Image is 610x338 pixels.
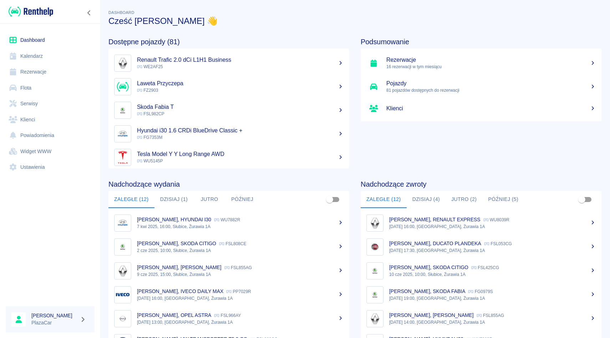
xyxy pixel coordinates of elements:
[226,289,251,294] p: PP7029R
[108,51,349,75] a: ImageRenault Trafic 2.0 dCi L1H1 Business WE2AF25
[6,64,95,80] a: Rezerwacje
[361,307,601,331] a: Image[PERSON_NAME], [PERSON_NAME] FSL855AG[DATE] 14:00, [GEOGRAPHIC_DATA], Żurawia 1A
[386,64,596,70] p: 16 rezerwacji w tym miesiącu
[6,127,95,143] a: Powiadomienia
[108,211,349,235] a: Image[PERSON_NAME], HYUNDAI I30 WU7882R7 kwi 2025, 16:00, Słubice, Żurawia 1A
[137,80,344,87] h5: Laweta Przyczepa
[108,235,349,259] a: Image[PERSON_NAME], SKODA CITIGO FSL808CE2 cze 2025, 10:00, Słubice, Żurawia 1A
[108,37,349,46] h4: Dostępne pojazdy (81)
[361,75,601,99] a: Pojazdy81 pojazdów dostępnych do rezerwacji
[84,8,95,17] button: Zwiń nawigację
[386,87,596,94] p: 81 pojazdów dostępnych do rezerwacji
[137,264,222,270] p: [PERSON_NAME], [PERSON_NAME]
[389,247,596,254] p: [DATE] 17:30, [GEOGRAPHIC_DATA], Żurawia 1A
[137,241,216,246] p: [PERSON_NAME], SKODA CITIGO
[361,99,601,118] a: Klienci
[368,216,382,230] img: Image
[214,313,241,318] p: FSL966AY
[108,283,349,307] a: Image[PERSON_NAME], IVECO DAILY MAX PP7029R[DATE] 16:00, [GEOGRAPHIC_DATA], Żurawia 1A
[116,288,129,302] img: Image
[471,265,499,270] p: FSL425CG
[483,217,509,222] p: WU8039R
[389,319,596,326] p: [DATE] 14:00, [GEOGRAPHIC_DATA], Żurawia 1A
[219,241,246,246] p: FSL808CE
[6,112,95,128] a: Klienci
[386,56,596,64] h5: Rezerwacje
[137,127,344,134] h5: Hyundai i30 1.6 CRDi BlueDrive Classic +
[389,217,481,222] p: [PERSON_NAME], RENAULT EXPRESS
[225,191,259,208] button: Później
[407,191,446,208] button: Dzisiaj (4)
[108,259,349,283] a: Image[PERSON_NAME], [PERSON_NAME] FSL855AG9 cze 2025, 15:00, Słubice, Żurawia 1A
[116,151,129,164] img: Image
[108,122,349,146] a: ImageHyundai i30 1.6 CRDi BlueDrive Classic + FG7353M
[108,180,349,188] h4: Nadchodzące wydania
[116,312,129,326] img: Image
[116,56,129,70] img: Image
[482,191,524,208] button: Później (5)
[137,312,211,318] p: [PERSON_NAME], OPEL ASTRA
[361,259,601,283] a: Image[PERSON_NAME], SKODA CITIGO FSL425CG10 cze 2025, 10:00, Słubice, Żurawia 1A
[389,271,596,278] p: 10 cze 2025, 10:00, Słubice, Żurawia 1A
[9,6,53,17] img: Renthelp logo
[6,6,53,17] a: Renthelp logo
[361,51,601,75] a: Rezerwacje16 rezerwacji w tym miesiącu
[116,80,129,94] img: Image
[116,216,129,230] img: Image
[389,288,465,294] p: [PERSON_NAME], SKODA FABIA
[137,288,223,294] p: [PERSON_NAME], IVECO DAILY MAX
[389,264,468,270] p: [PERSON_NAME], SKODA CITIGO
[484,241,512,246] p: FSL053CG
[6,48,95,64] a: Kalendarz
[386,105,596,112] h5: Klienci
[137,111,164,116] span: FSL982CP
[361,37,601,46] h4: Podsumowanie
[368,264,382,278] img: Image
[214,217,240,222] p: WU7882R
[361,283,601,307] a: Image[PERSON_NAME], SKODA FABIA FG0979S[DATE] 19:00, [GEOGRAPHIC_DATA], Żurawia 1A
[137,88,158,93] span: FZ2903
[137,64,163,69] span: WE2AF25
[323,193,336,206] span: Pokaż przypisane tylko do mnie
[137,295,344,302] p: [DATE] 16:00, [GEOGRAPHIC_DATA], Żurawia 1A
[389,312,474,318] p: [PERSON_NAME], [PERSON_NAME]
[116,104,129,117] img: Image
[389,295,596,302] p: [DATE] 19:00, [GEOGRAPHIC_DATA], Żurawia 1A
[154,191,194,208] button: Dzisiaj (1)
[137,247,344,254] p: 2 cze 2025, 10:00, Słubice, Żurawia 1A
[108,191,154,208] button: Zaległe (12)
[137,217,211,222] p: [PERSON_NAME], HYUNDAI I30
[108,99,349,122] a: ImageSkoda Fabia T FSL982CP
[108,146,349,169] a: ImageTesla Model Y Y Long Range AWD WU5145P
[31,312,77,319] h6: [PERSON_NAME]
[368,288,382,302] img: Image
[468,289,493,294] p: FG0979S
[477,313,504,318] p: FSL855AG
[6,32,95,48] a: Dashboard
[31,319,77,327] p: PlazaCar
[193,191,225,208] button: Jutro
[389,223,596,230] p: [DATE] 16:00, [GEOGRAPHIC_DATA], Żurawia 1A
[361,191,407,208] button: Zaległe (12)
[116,127,129,141] img: Image
[361,211,601,235] a: Image[PERSON_NAME], RENAULT EXPRESS WU8039R[DATE] 16:00, [GEOGRAPHIC_DATA], Żurawia 1A
[386,80,596,87] h5: Pojazdy
[6,143,95,160] a: Widget WWW
[137,271,344,278] p: 9 cze 2025, 15:00, Słubice, Żurawia 1A
[108,307,349,331] a: Image[PERSON_NAME], OPEL ASTRA FSL966AY[DATE] 13:00, [GEOGRAPHIC_DATA], Żurawia 1A
[137,56,344,64] h5: Renault Trafic 2.0 dCi L1H1 Business
[368,240,382,254] img: Image
[224,265,252,270] p: FSL855AG
[575,193,589,206] span: Pokaż przypisane tylko do mnie
[368,312,382,326] img: Image
[108,10,134,15] span: Dashboard
[361,180,601,188] h4: Nadchodzące zwroty
[446,191,482,208] button: Jutro (2)
[116,264,129,278] img: Image
[137,104,344,111] h5: Skoda Fabia T
[6,96,95,112] a: Serwisy
[137,135,162,140] span: FG7353M
[361,235,601,259] a: Image[PERSON_NAME], DUCATO PLANDEKA FSL053CG[DATE] 17:30, [GEOGRAPHIC_DATA], Żurawia 1A
[137,151,344,158] h5: Tesla Model Y Y Long Range AWD
[6,80,95,96] a: Flota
